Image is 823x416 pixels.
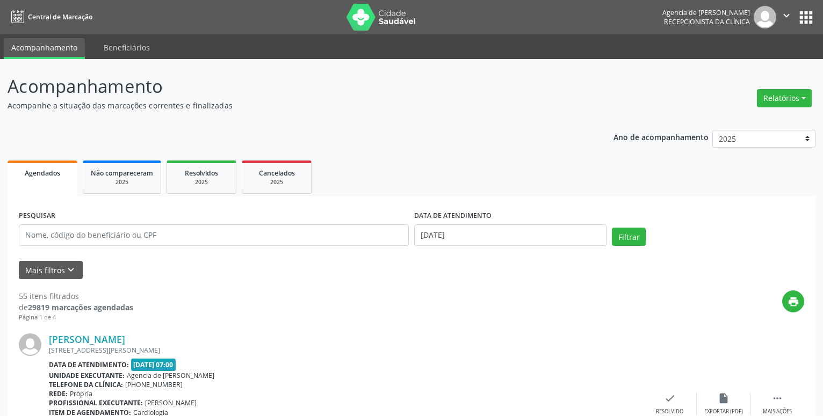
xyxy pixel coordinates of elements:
span: Cancelados [259,169,295,178]
i: check [664,392,676,404]
p: Ano de acompanhamento [613,130,709,143]
a: Acompanhamento [4,38,85,59]
i: insert_drive_file [718,392,730,404]
a: Beneficiários [96,38,157,57]
span: Central de Marcação [28,12,92,21]
span: [PHONE_NUMBER] [125,380,183,389]
i: print [788,296,799,308]
span: Agencia de [PERSON_NAME] [127,371,214,380]
button: print [782,290,804,312]
button:  [776,6,797,28]
div: Agencia de [PERSON_NAME] [662,8,750,17]
img: img [754,6,776,28]
a: Central de Marcação [8,8,92,26]
div: 2025 [175,178,228,186]
b: Telefone da clínica: [49,380,123,389]
button: Mais filtroskeyboard_arrow_down [19,261,83,280]
div: Mais ações [763,408,792,415]
strong: 29819 marcações agendadas [28,302,133,312]
button: Relatórios [757,89,812,107]
span: [DATE] 07:00 [131,359,176,371]
button: Filtrar [612,228,646,246]
span: Não compareceram [91,169,153,178]
div: de [19,302,133,313]
b: Rede: [49,389,68,398]
img: img [19,333,41,356]
p: Acompanhe a situação das marcações correntes e finalizadas [8,100,573,111]
span: Agendados [25,169,60,178]
div: Resolvido [656,408,683,415]
a: [PERSON_NAME] [49,333,125,345]
div: [STREET_ADDRESS][PERSON_NAME] [49,346,643,355]
span: Resolvidos [185,169,218,178]
div: Exportar (PDF) [704,408,743,415]
label: PESQUISAR [19,208,55,224]
b: Unidade executante: [49,371,125,380]
b: Data de atendimento: [49,360,129,369]
div: 55 itens filtrados [19,290,133,302]
input: Nome, código do beneficiário ou CPF [19,224,409,246]
span: Recepcionista da clínica [664,17,750,26]
span: [PERSON_NAME] [145,398,197,407]
span: Própria [70,389,92,398]
i:  [771,392,783,404]
i:  [781,10,792,21]
div: 2025 [250,178,304,186]
button: apps [797,8,815,27]
label: DATA DE ATENDIMENTO [414,208,492,224]
b: Profissional executante: [49,398,143,407]
div: Página 1 de 4 [19,313,133,322]
div: 2025 [91,178,153,186]
i: keyboard_arrow_down [65,264,77,276]
p: Acompanhamento [8,73,573,100]
input: Selecione um intervalo [414,224,607,246]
